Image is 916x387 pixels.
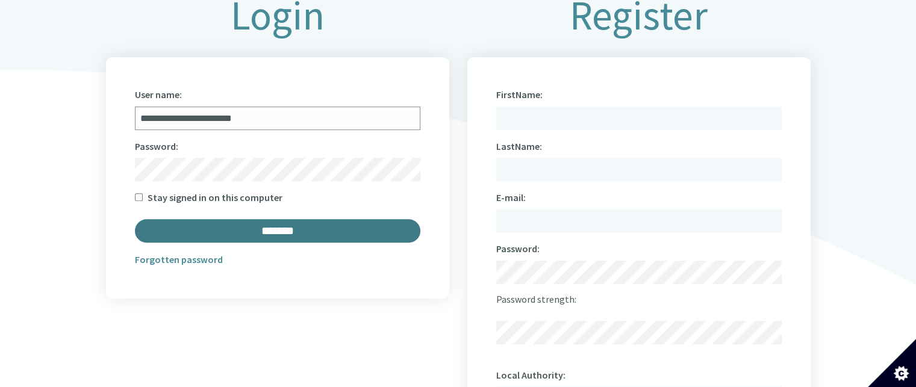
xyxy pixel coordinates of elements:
button: Set cookie preferences [868,339,916,387]
a: Forgotten password [135,252,223,267]
label: Local Authority: [496,367,565,384]
label: E-mail: [496,189,526,206]
label: User name: [135,86,182,104]
label: Stay signed in on this computer [148,189,282,206]
label: FirstName: [496,86,543,104]
label: Password: [135,138,178,155]
label: Password: [496,240,540,258]
span: Password strength: [496,293,576,305]
label: LastName: [496,138,542,155]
